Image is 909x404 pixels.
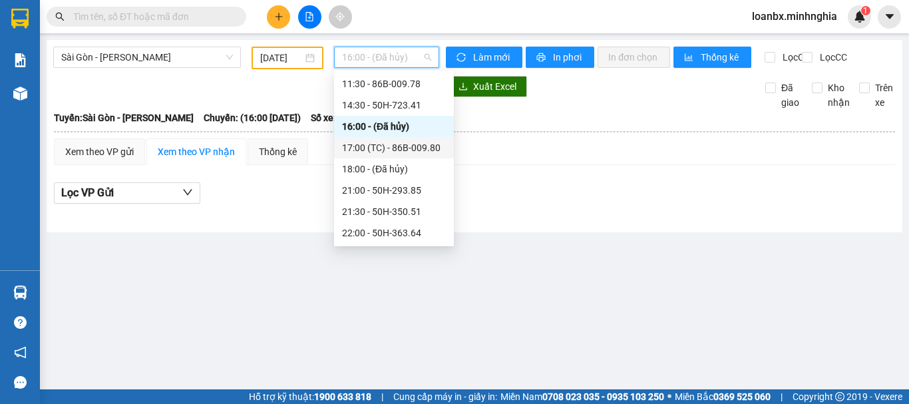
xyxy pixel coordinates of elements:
[182,187,193,198] span: down
[781,389,783,404] span: |
[267,5,290,29] button: plus
[342,183,446,198] div: 21:00 - 50H-293.85
[54,112,194,123] b: Tuyến: Sài Gòn - [PERSON_NAME]
[822,81,855,110] span: Kho nhận
[776,81,805,110] span: Đã giao
[335,12,345,21] span: aim
[863,6,868,15] span: 1
[158,144,235,159] div: Xem theo VP nhận
[667,394,671,399] span: ⚪️
[815,50,849,65] span: Lọc CC
[835,392,844,401] span: copyright
[298,5,321,29] button: file-add
[777,50,812,65] span: Lọc CR
[329,5,352,29] button: aim
[274,12,283,21] span: plus
[526,47,594,68] button: printerIn phơi
[73,9,230,24] input: Tìm tên, số ĐT hoặc mã đơn
[446,47,522,68] button: syncLàm mới
[500,389,664,404] span: Miền Nam
[259,144,297,159] div: Thống kê
[393,389,497,404] span: Cung cấp máy in - giấy in:
[342,98,446,112] div: 14:30 - 50H-723.41
[673,47,751,68] button: bar-chartThống kê
[342,47,431,67] span: 16:00 - (Đã hủy)
[741,8,848,25] span: loanbx.minhnghia
[675,389,771,404] span: Miền Bắc
[14,316,27,329] span: question-circle
[204,110,301,125] span: Chuyến: (16:00 [DATE])
[870,81,898,110] span: Trên xe
[14,346,27,359] span: notification
[55,12,65,21] span: search
[342,119,446,134] div: 16:00 - (Đã hủy)
[342,226,446,240] div: 22:00 - 50H-363.64
[701,50,741,65] span: Thống kê
[260,51,303,65] input: 13/10/2025
[342,77,446,91] div: 11:30 - 86B-009.78
[249,389,371,404] span: Hỗ trợ kỹ thuật:
[61,184,114,201] span: Lọc VP Gửi
[54,182,200,204] button: Lọc VP Gửi
[598,47,670,68] button: In đơn chọn
[13,87,27,101] img: warehouse-icon
[14,376,27,389] span: message
[342,162,446,176] div: 18:00 - (Đã hủy)
[13,53,27,67] img: solution-icon
[342,140,446,155] div: 17:00 (TC) - 86B-009.80
[878,5,901,29] button: caret-down
[342,204,446,219] div: 21:30 - 50H-350.51
[314,391,371,402] strong: 1900 633 818
[61,47,233,67] span: Sài Gòn - Phan Rí
[305,12,314,21] span: file-add
[381,389,383,404] span: |
[854,11,866,23] img: icon-new-feature
[884,11,896,23] span: caret-down
[713,391,771,402] strong: 0369 525 060
[65,144,134,159] div: Xem theo VP gửi
[473,50,512,65] span: Làm mới
[542,391,664,402] strong: 0708 023 035 - 0935 103 250
[553,50,584,65] span: In phơi
[448,76,527,97] button: downloadXuất Excel
[311,110,336,125] span: Số xe:
[11,9,29,29] img: logo-vxr
[684,53,695,63] span: bar-chart
[861,6,870,15] sup: 1
[536,53,548,63] span: printer
[13,286,27,300] img: warehouse-icon
[456,53,468,63] span: sync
